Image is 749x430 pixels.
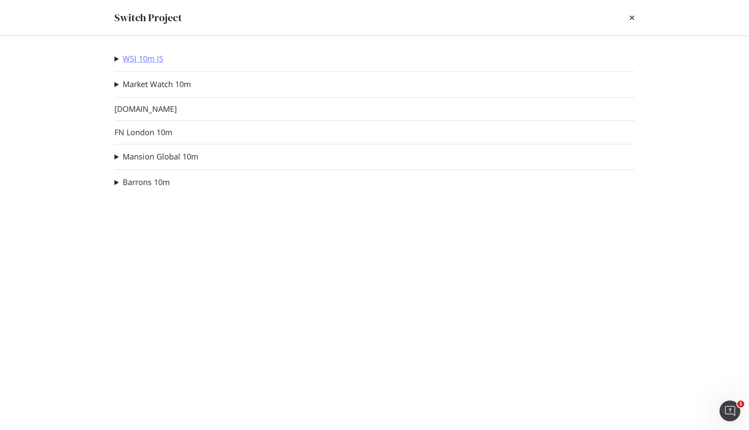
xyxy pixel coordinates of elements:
[123,152,199,161] a: Mansion Global 10m
[123,80,191,89] a: Market Watch 10m
[123,178,170,187] a: Barrons 10m
[737,401,744,407] span: 1
[720,401,740,421] iframe: Intercom live chat
[114,53,163,65] summary: WSJ 10m JS
[114,151,199,163] summary: Mansion Global 10m
[114,79,191,90] summary: Market Watch 10m
[114,104,177,114] a: [DOMAIN_NAME]
[629,10,635,25] div: times
[123,54,163,63] a: WSJ 10m JS
[114,10,182,25] div: Switch Project
[114,177,170,188] summary: Barrons 10m
[114,128,173,137] a: FN London 10m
